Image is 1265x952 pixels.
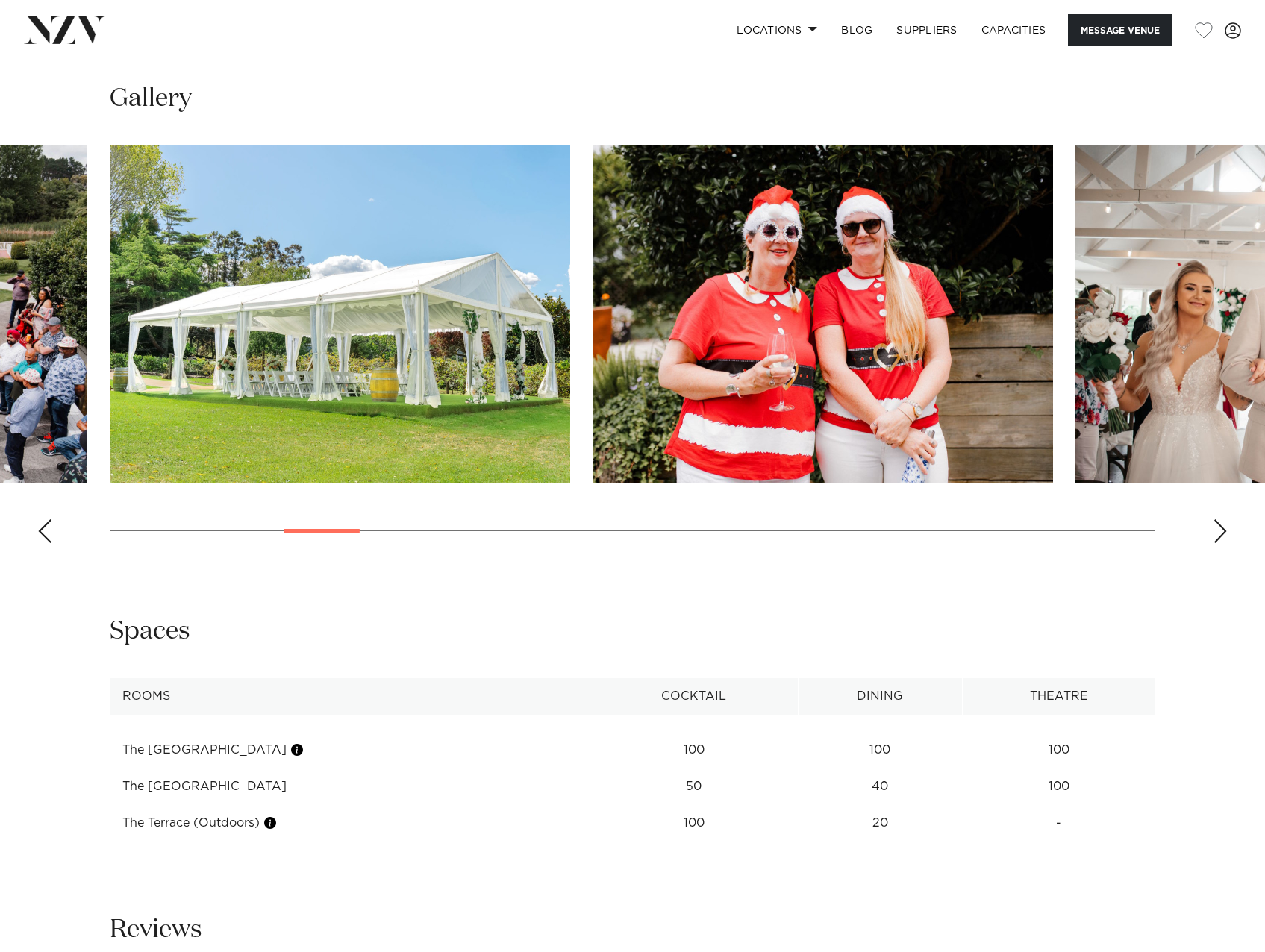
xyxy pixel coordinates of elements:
[884,14,969,46] a: SUPPLIERS
[593,145,1053,483] swiper-slide: 7 / 30
[110,732,590,768] td: The [GEOGRAPHIC_DATA]
[798,805,963,842] td: 20
[110,145,570,483] swiper-slide: 6 / 30
[24,16,105,43] img: nzv-logo.png
[590,805,799,842] td: 100
[798,768,963,805] td: 40
[963,768,1155,805] td: 100
[110,913,202,947] h2: Reviews
[963,805,1155,842] td: -
[110,678,590,715] th: Rooms
[969,14,1058,46] a: Capacities
[963,678,1155,715] th: Theatre
[798,678,963,715] th: Dining
[963,732,1155,768] td: 100
[590,678,799,715] th: Cocktail
[110,768,590,805] td: The [GEOGRAPHIC_DATA]
[725,14,829,46] a: Locations
[110,82,192,116] h2: Gallery
[1068,14,1172,46] button: Message Venue
[590,732,799,768] td: 100
[590,768,799,805] td: 50
[110,615,190,648] h2: Spaces
[829,14,884,46] a: BLOG
[110,805,590,842] td: The Terrace (Outdoors)
[798,732,963,768] td: 100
